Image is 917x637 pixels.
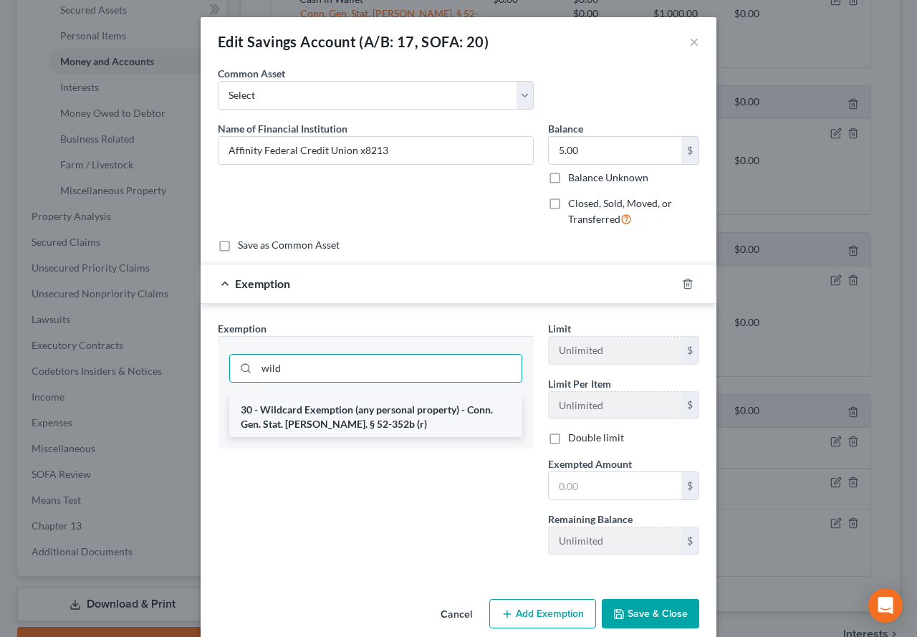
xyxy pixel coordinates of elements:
div: Open Intercom Messenger [868,588,903,623]
span: Name of Financial Institution [218,123,347,135]
div: $ [681,137,698,164]
div: $ [681,527,698,555]
span: Closed, Sold, Moved, or Transferred [568,197,672,225]
input: -- [549,337,681,364]
span: Exemption [235,277,290,290]
li: 30 - Wildcard Exemption (any personal property) - Conn. Gen. Stat. [PERSON_NAME]. § 52-352b (r) [229,397,522,437]
label: Balance [548,121,583,136]
div: $ [681,472,698,499]
label: Common Asset [218,66,285,81]
input: Search exemption rules... [256,355,522,382]
label: Balance Unknown [568,171,648,185]
input: -- [549,527,681,555]
button: × [689,33,699,50]
span: Exemption [218,322,267,335]
input: 0.00 [549,472,681,499]
button: Save & Close [602,599,699,629]
button: Cancel [429,600,484,629]
button: Add Exemption [489,599,596,629]
label: Double limit [568,431,624,445]
div: $ [681,337,698,364]
label: Save as Common Asset [238,238,340,252]
input: Enter name... [219,137,533,164]
div: Edit Savings Account (A/B: 17, SOFA: 20) [218,32,489,52]
label: Remaining Balance [548,512,633,527]
label: Limit Per Item [548,376,611,391]
input: 0.00 [549,137,681,164]
span: Limit [548,322,571,335]
span: Exempted Amount [548,458,632,470]
div: $ [681,392,698,419]
input: -- [549,392,681,419]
